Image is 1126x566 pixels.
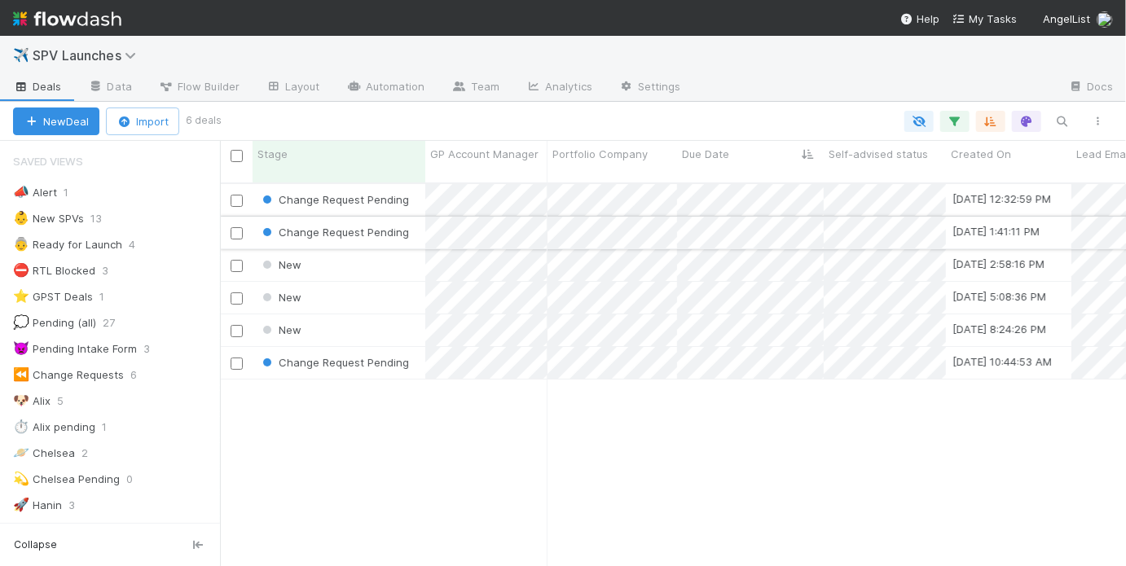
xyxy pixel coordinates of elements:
span: Saved Views [13,145,83,178]
div: [DATE] 10:44:53 AM [952,353,1052,370]
span: Change Request Pending [259,226,409,239]
span: 6 [130,365,153,385]
span: ✈️ [13,48,29,62]
span: Collapse [14,537,57,552]
a: Analytics [512,75,605,101]
span: New [259,323,301,336]
a: Automation [333,75,438,101]
span: SPV Launches [33,47,144,64]
span: 👶 [13,211,29,225]
div: [DATE] 2:58:16 PM [952,256,1045,272]
span: 27 [103,313,131,333]
div: Chelsea Pending [13,469,120,489]
span: 👵 [13,237,29,251]
div: Change Request Pending [259,191,409,208]
div: Alix [13,391,51,411]
span: Deals [13,78,62,94]
div: Hanin [13,495,62,516]
span: 4 [129,235,152,255]
div: Chelsea [13,443,75,463]
span: Self-advised status [829,146,928,162]
span: New [259,291,301,304]
span: My Tasks [952,12,1017,25]
span: 🚀 [13,498,29,511]
input: Toggle Row Selected [231,292,243,305]
a: Settings [605,75,694,101]
span: 2 [81,443,104,463]
div: New [259,289,301,305]
div: Change Request Pending [259,224,409,240]
span: Flow Builder [158,78,240,94]
input: Toggle All Rows Selected [231,150,243,162]
span: ⏱️ [13,419,29,433]
div: Pending Intake Form [13,339,137,359]
div: Change Requests [13,365,124,385]
div: Change Request Pending [259,354,409,371]
div: Help [900,11,939,27]
span: 📣 [13,185,29,199]
div: RTL Blocked [13,261,95,281]
span: 0 [126,469,149,489]
div: New [259,322,301,338]
a: Layout [253,75,333,101]
div: Hanin pending [13,521,107,542]
span: GP Account Manager [430,146,539,162]
div: [DATE] 12:32:59 PM [952,191,1051,207]
div: [DATE] 1:41:11 PM [952,223,1040,239]
span: ⭐ [13,289,29,303]
span: 💫 [13,472,29,485]
input: Toggle Row Selected [231,358,243,370]
input: Toggle Row Selected [231,325,243,337]
small: 6 deals [186,113,222,128]
div: [DATE] 8:24:26 PM [952,321,1046,337]
img: logo-inverted-e16ddd16eac7371096b0.svg [13,5,121,33]
span: Stage [257,146,288,162]
img: avatar_768cd48b-9260-4103-b3ef-328172ae0546.png [1097,11,1113,28]
span: 13 [90,208,118,229]
span: AngelList [1043,12,1090,25]
input: Toggle Row Selected [231,195,243,207]
div: New [259,257,301,273]
span: 1 [102,417,123,437]
button: Import [106,107,179,135]
a: My Tasks [952,11,1017,27]
span: Change Request Pending [259,193,409,206]
div: [DATE] 5:08:36 PM [952,288,1046,305]
span: ⏪ [13,367,29,381]
span: ⛔ [13,263,29,277]
div: New SPVs [13,208,84,229]
span: New [259,258,301,271]
span: 🐶 [13,393,29,407]
span: Portfolio Company [552,146,648,162]
a: Docs [1055,75,1126,101]
button: NewDeal [13,107,99,135]
span: Change Request Pending [259,356,409,369]
div: Alix pending [13,417,95,437]
span: 1 [113,521,134,542]
span: 💭 [13,315,29,329]
span: 👿 [13,341,29,355]
span: 🪐 [13,445,29,459]
span: 1 [99,287,121,307]
span: 5 [57,391,80,411]
span: Due Date [682,146,729,162]
div: Pending (all) [13,313,96,333]
input: Toggle Row Selected [231,227,243,239]
div: Alert [13,182,57,203]
a: Flow Builder [145,75,253,101]
div: Ready for Launch [13,235,122,255]
div: GPST Deals [13,287,93,307]
span: 3 [143,339,166,359]
span: 1 [64,182,85,203]
a: Team [438,75,512,101]
span: 3 [102,261,125,281]
span: Created On [951,146,1011,162]
input: Toggle Row Selected [231,260,243,272]
a: Data [75,75,145,101]
span: 3 [68,495,91,516]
